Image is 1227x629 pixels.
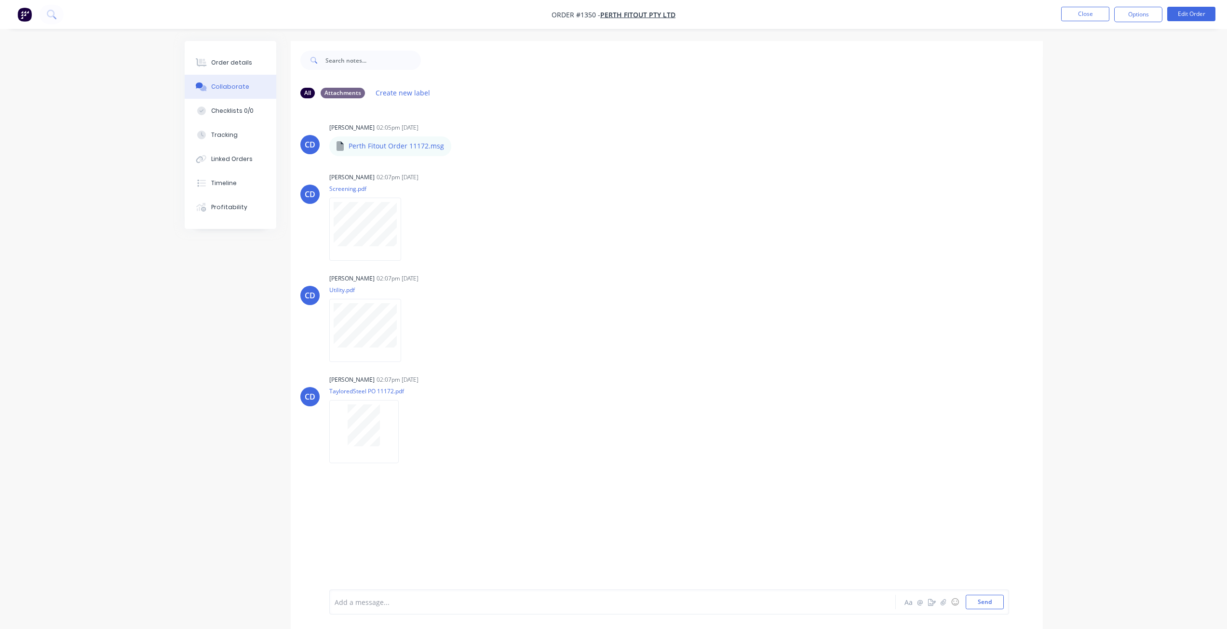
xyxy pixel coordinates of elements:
button: Tracking [185,123,276,147]
div: CD [305,290,315,301]
div: CD [305,188,315,200]
div: [PERSON_NAME] [329,123,375,132]
button: Close [1061,7,1109,21]
button: Profitability [185,195,276,219]
div: All [300,88,315,98]
div: CD [305,139,315,150]
button: Checklists 0/0 [185,99,276,123]
div: Attachments [321,88,365,98]
p: Perth Fitout Order 11172.msg [349,141,444,151]
div: Collaborate [211,82,249,91]
div: 02:07pm [DATE] [377,274,418,283]
button: Edit Order [1167,7,1215,21]
div: 02:07pm [DATE] [377,375,418,384]
div: 02:05pm [DATE] [377,123,418,132]
div: Profitability [211,203,247,212]
button: Create new label [371,86,435,99]
button: ☺ [949,596,961,608]
div: CD [305,391,315,402]
button: Order details [185,51,276,75]
div: Order details [211,58,252,67]
button: Options [1114,7,1162,22]
p: TayloredSteel PO 11172.pdf [329,387,408,395]
button: Send [966,595,1004,609]
button: Aa [903,596,915,608]
img: Factory [17,7,32,22]
div: [PERSON_NAME] [329,375,375,384]
div: [PERSON_NAME] [329,274,375,283]
div: Linked Orders [211,155,253,163]
div: Checklists 0/0 [211,107,254,115]
div: [PERSON_NAME] [329,173,375,182]
button: Collaborate [185,75,276,99]
a: Perth Fitout PTY LTD [600,10,675,19]
div: Timeline [211,179,237,187]
input: Search notes... [325,51,421,70]
div: Tracking [211,131,238,139]
button: Linked Orders [185,147,276,171]
p: Screening.pdf [329,185,411,193]
p: Utility.pdf [329,286,411,294]
div: 02:07pm [DATE] [377,173,418,182]
button: @ [915,596,926,608]
span: Order #1350 - [552,10,600,19]
button: Timeline [185,171,276,195]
